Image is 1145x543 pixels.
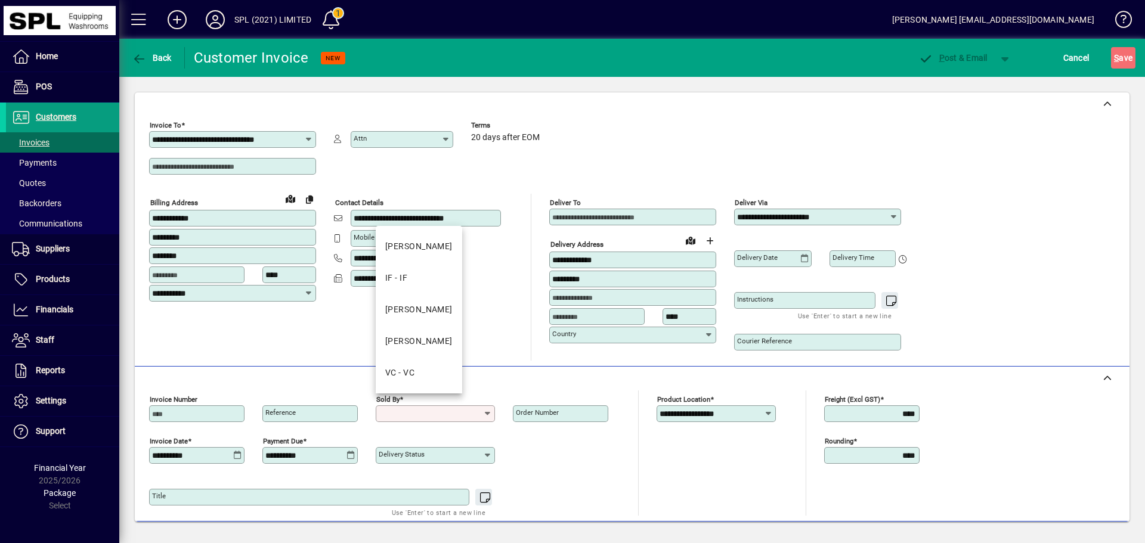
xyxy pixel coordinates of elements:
span: POS [36,82,52,91]
mat-label: Delivery date [737,253,778,262]
a: Financials [6,295,119,325]
span: Backorders [12,198,61,208]
span: Package [44,488,76,498]
div: Customer Invoice [194,48,309,67]
a: Settings [6,386,119,416]
mat-label: Rounding [825,437,853,445]
mat-label: Title [152,492,166,500]
span: Financial Year [34,463,86,473]
mat-hint: Use 'Enter' to start a new line [392,505,485,519]
button: Add [158,9,196,30]
mat-label: Product location [657,395,710,404]
div: [PERSON_NAME] [385,303,453,316]
mat-option: JA - JA [376,294,462,325]
a: Support [6,417,119,446]
a: Backorders [6,193,119,213]
mat-option: IF - IF [376,262,462,294]
div: [PERSON_NAME] [385,335,453,347]
span: 20 days after EOM [471,133,540,142]
mat-label: Attn [354,134,367,142]
span: Terms [471,122,543,129]
mat-label: Delivery time [833,253,874,262]
mat-option: KC - KC [376,325,462,357]
mat-label: Freight (excl GST) [825,395,880,404]
a: Knowledge Base [1106,2,1130,41]
mat-option: DH - DH [376,231,462,262]
div: [PERSON_NAME] [385,240,453,253]
span: Reports [36,365,65,375]
a: Products [6,265,119,294]
mat-label: Reference [265,408,296,417]
mat-hint: Use 'Enter' to start a new line [798,309,892,322]
button: Cancel [1060,47,1093,69]
span: Suppliers [36,244,70,253]
button: Copy to Delivery address [300,190,319,209]
span: Home [36,51,58,61]
span: Products [36,274,70,284]
span: Communications [12,219,82,228]
mat-label: Payment due [263,437,303,445]
a: Communications [6,213,119,234]
span: Payments [12,158,57,167]
span: P [939,53,945,63]
mat-label: Deliver To [550,198,581,207]
a: Invoices [6,132,119,153]
mat-label: Sold by [376,395,400,404]
mat-label: Country [552,330,576,338]
div: IF - IF [385,272,407,284]
div: SPL (2021) LIMITED [234,10,311,29]
span: Quotes [12,178,46,188]
a: Quotes [6,173,119,193]
button: Choose address [700,231,719,250]
span: ost & Email [918,53,988,63]
span: Financials [36,305,73,314]
mat-label: Delivery status [379,450,425,458]
mat-label: Order number [516,408,559,417]
span: ave [1114,48,1132,67]
span: S [1114,53,1119,63]
a: Suppliers [6,234,119,264]
div: [PERSON_NAME] [EMAIL_ADDRESS][DOMAIN_NAME] [892,10,1094,29]
a: Reports [6,356,119,386]
mat-option: VC - VC [376,357,462,389]
a: POS [6,72,119,102]
span: Staff [36,335,54,345]
button: Back [129,47,175,69]
a: View on map [281,189,300,208]
span: Customers [36,112,76,122]
span: Cancel [1063,48,1090,67]
a: Staff [6,325,119,355]
span: Support [36,426,66,436]
mat-label: Invoice number [150,395,197,404]
span: NEW [326,54,341,62]
mat-label: Invoice date [150,437,188,445]
button: Save [1111,47,1135,69]
button: Profile [196,9,234,30]
mat-label: Mobile [354,233,375,241]
span: Back [132,53,172,63]
mat-label: Instructions [737,295,773,303]
div: VC - VC [385,367,414,379]
mat-label: Courier Reference [737,337,792,345]
app-page-header-button: Back [119,47,185,69]
span: Invoices [12,138,49,147]
mat-label: Invoice To [150,121,181,129]
mat-label: Deliver via [735,198,768,207]
a: Home [6,42,119,72]
a: Payments [6,153,119,173]
span: Settings [36,396,66,405]
button: Post & Email [912,47,994,69]
a: View on map [681,231,700,250]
